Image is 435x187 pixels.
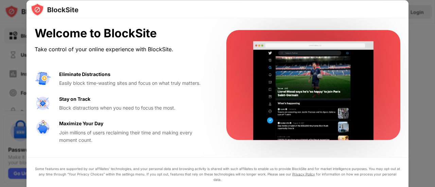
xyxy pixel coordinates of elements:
[59,79,210,87] div: Easily block time-wasting sites and focus on what truly matters.
[35,70,51,87] img: value-avoid-distractions.svg
[292,172,315,176] a: Privacy Policy
[59,120,103,127] div: Maximize Your Day
[35,26,210,40] div: Welcome to BlockSite
[59,70,110,78] div: Eliminate Distractions
[59,129,210,144] div: Join millions of users reclaiming their time and making every moment count.
[35,166,400,182] div: Some features are supported by our affiliates’ technologies, and your personal data and browsing ...
[35,44,210,54] div: Take control of your online experience with BlockSite.
[59,104,210,111] div: Block distractions when you need to focus the most.
[31,3,79,16] img: logo-blocksite.svg
[59,95,90,102] div: Stay on Track
[35,120,51,136] img: value-safe-time.svg
[35,95,51,111] img: value-focus.svg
